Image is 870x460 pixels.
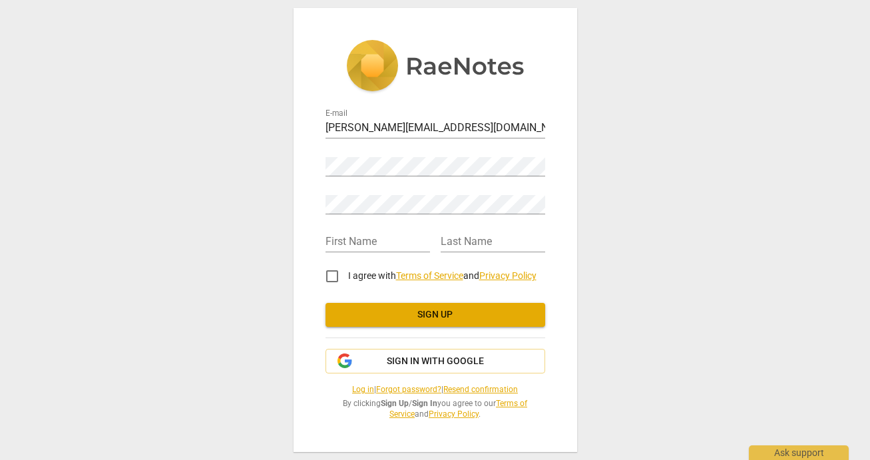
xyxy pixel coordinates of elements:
b: Sign Up [381,399,409,408]
div: Ask support [749,445,849,460]
span: Sign in with Google [387,355,484,368]
span: | | [326,384,545,395]
span: By clicking / you agree to our and . [326,398,545,420]
button: Sign up [326,303,545,327]
b: Sign In [412,399,437,408]
a: Terms of Service [396,270,463,281]
img: 5ac2273c67554f335776073100b6d88f.svg [346,40,525,95]
span: Sign up [336,308,535,322]
a: Resend confirmation [443,385,518,394]
button: Sign in with Google [326,349,545,374]
a: Privacy Policy [429,409,479,419]
label: E-mail [326,109,347,117]
a: Log in [352,385,374,394]
a: Privacy Policy [479,270,537,281]
a: Forgot password? [376,385,441,394]
span: I agree with and [348,270,537,281]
